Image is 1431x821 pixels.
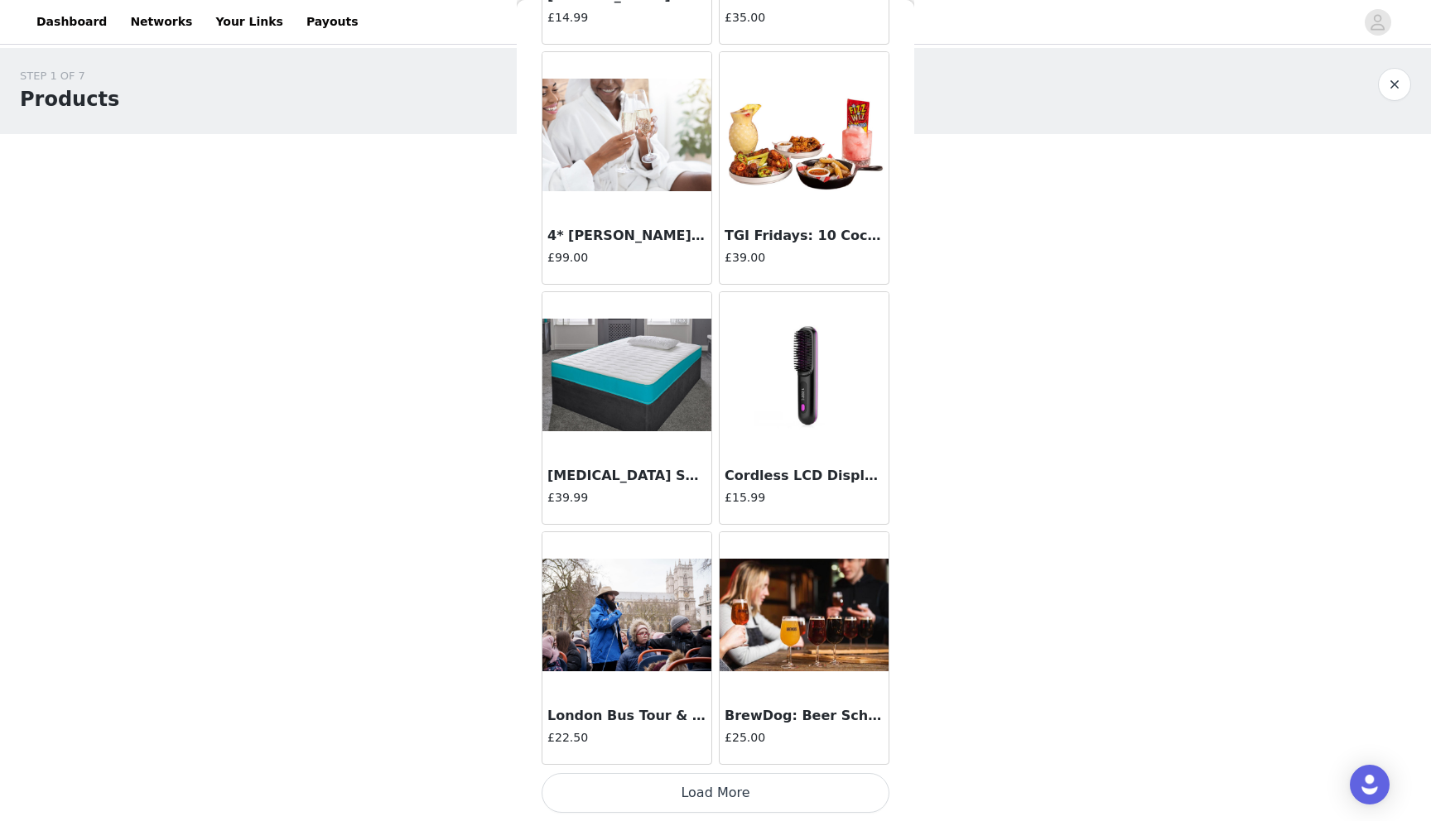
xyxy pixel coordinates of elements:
h3: Cordless LCD Display Hair Straightener ([DATE]) [725,466,884,486]
button: Load More [542,773,889,813]
img: London Bus Tour & River Cruise (29 Aug) [542,559,711,672]
h4: £35.00 [725,9,884,26]
img: BrewDog: Beer School & Cheese Pairing (29 Aug) [720,559,889,672]
h1: Products [20,84,119,114]
h3: London Bus Tour & River Cruise ([DATE]) [547,706,706,726]
h4: £14.99 [547,9,706,26]
img: Cordless LCD Display Hair Straightener (29 Aug) [720,319,889,432]
a: Dashboard [26,3,117,41]
h4: £15.99 [725,489,884,507]
h3: BrewDog: Beer School & Cheese Pairing ([DATE]) [725,706,884,726]
h3: TGI Fridays: 10 Cocktails Boozy Brunch ([DATE]) [725,226,884,246]
a: Networks [120,3,202,41]
div: STEP 1 OF 7 [20,68,119,84]
div: Open Intercom Messenger [1350,765,1390,804]
h3: [MEDICAL_DATA] Spring Open Coil Mattress ([DATE]) [547,466,706,486]
div: avatar [1370,9,1385,36]
h4: £39.00 [725,249,884,266]
img: TGI Fridays: 10 Cocktails Boozy Brunch (29 Aug) [720,79,889,192]
h4: £39.99 [547,489,706,507]
img: Memory Foam Spring Open Coil Mattress (29 Aug) [542,319,711,432]
h4: £99.00 [547,249,706,266]
h4: £25.00 [725,729,884,747]
h4: £22.50 [547,729,706,747]
a: Your Links [205,3,293,41]
img: 4* Radisson Mother & Daughter Spa Day (29 Aug) [542,79,711,192]
a: Payouts [296,3,369,41]
h3: 4* [PERSON_NAME] Mother & Daughter Spa Day ([DATE]) [547,226,706,246]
